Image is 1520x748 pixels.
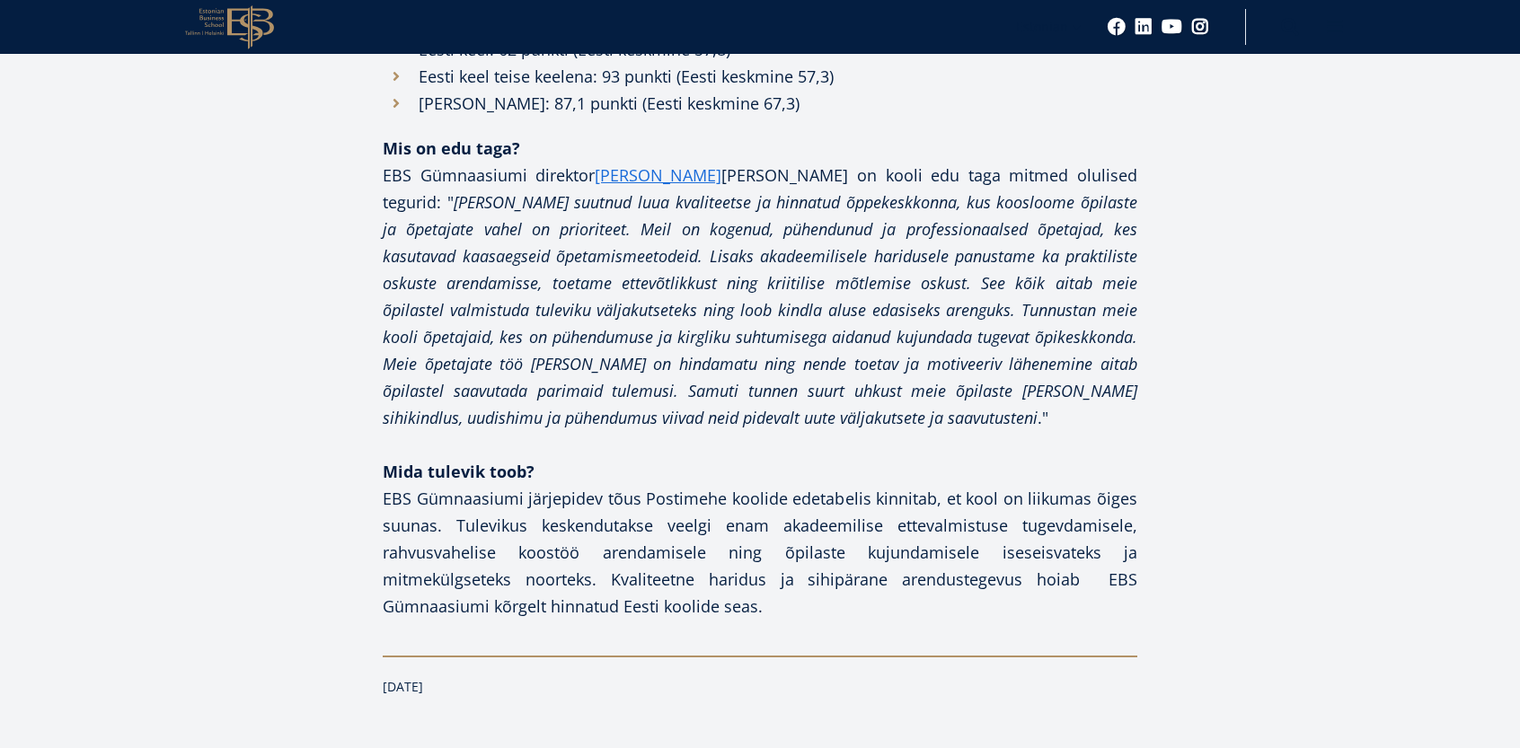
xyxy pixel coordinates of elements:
[1135,18,1153,36] a: Linkedin
[383,162,1137,431] p: EBS Gümnaasiumi direktor [PERSON_NAME] on kooli edu taga mitmed olulised tegurid: " ."
[383,191,1137,428] em: [PERSON_NAME] suutnud luua kvaliteetse ja hinnatud õppekeskkonna, kus koosloome õpilaste ja õpeta...
[383,461,535,482] strong: Mida tulevik toob?
[595,162,721,189] a: [PERSON_NAME]
[383,673,1137,700] div: [DATE]
[383,137,520,159] strong: Mis on edu taga?
[383,90,1137,117] li: [PERSON_NAME]: 87,1 punkti (Eesti keskmine 67,3)
[383,485,1137,620] p: EBS Gümnaasiumi järjepidev tõus Postimehe koolide edetabelis kinnitab, et kool on liikumas õiges ...
[383,63,1137,90] li: Eesti keel teise keelena: 93 punkti (Eesti keskmine 57,3)
[1191,18,1209,36] a: Instagram
[1162,18,1182,36] a: Youtube
[1108,18,1126,36] a: Facebook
